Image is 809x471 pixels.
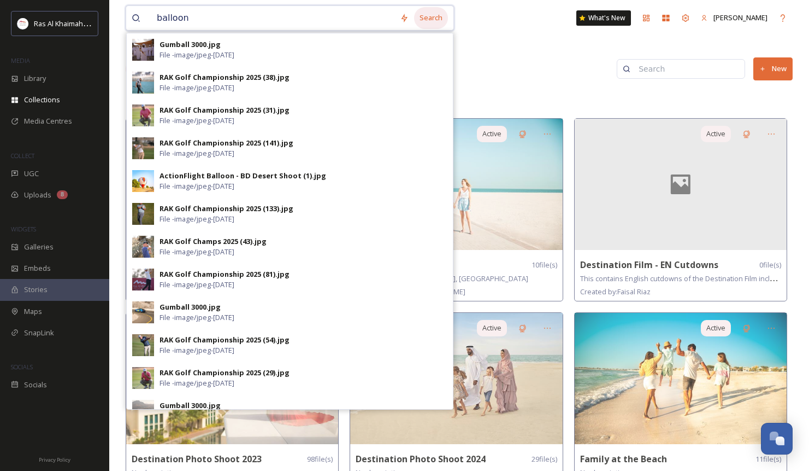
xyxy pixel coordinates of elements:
[160,269,290,280] div: RAK Golf Championship 2025 (81).jpg
[132,236,154,258] img: ba848ffb-0524-488e-9702-3f0e154c09e2.jpg
[132,334,154,356] img: e50705c5-1ec8-4df9-a998-d99cc238cf63.jpg
[11,56,30,65] span: MEDIA
[307,454,333,464] span: 98 file(s)
[132,39,154,61] img: 91b4d8f5-0402-443e-b2e2-39079652b157.jpg
[575,313,787,444] img: 40833ac2-9b7e-441e-9c37-82b00e6b34d8.jpg
[11,152,34,160] span: COLLECT
[576,10,631,26] a: What's New
[160,312,234,323] span: File - image/jpeg - [DATE]
[482,129,501,139] span: Active
[132,301,154,323] img: 10237785-9c4a-4781-94c2-1725d8dc7ce7.jpg
[160,181,234,191] span: File - image/jpeg - [DATE]
[160,247,234,257] span: File - image/jpeg - [DATE]
[132,269,154,290] img: 235b5051-d6fc-4ba5-892e-19da2e7383b1.jpg
[132,72,154,94] img: cc8d048c-5978-4fd4-9219-4c2ddddbbe0f.jpg
[160,138,293,148] div: RAK Golf Championship 2025 (141).jpg
[482,323,501,333] span: Active
[713,13,767,22] span: [PERSON_NAME]
[132,137,154,159] img: 49c2b3d2-fa56-4ada-9cc3-aed4f214ca8a.jpg
[160,345,234,356] span: File - image/jpeg - [DATE]
[24,263,51,274] span: Embeds
[24,306,42,317] span: Maps
[11,363,33,371] span: SOCIALS
[755,454,781,464] span: 11 file(s)
[132,453,262,465] strong: Destination Photo Shoot 2023
[39,456,70,463] span: Privacy Policy
[532,260,557,270] span: 10 file(s)
[753,57,793,80] button: New
[160,50,234,60] span: File - image/jpeg - [DATE]
[160,236,267,247] div: RAK Golf Champs 2025 (43).jpg
[160,214,234,224] span: File - image/jpeg - [DATE]
[160,302,221,312] div: Gumball 3000.jpg
[160,335,290,345] div: RAK Golf Championship 2025 (54).jpg
[706,129,725,139] span: Active
[160,39,221,50] div: Gumball 3000.jpg
[132,104,154,126] img: d57ff3b9-e435-4f68-8aeb-08d2d08e23ca.jpg
[350,313,562,444] img: b247c5c7-76c1-4511-a868-7f05f0ad745b.jpg
[350,119,562,250] img: 7e8a814c-968e-46a8-ba33-ea04b7243a5d.jpg
[160,203,293,214] div: RAK Golf Championship 2025 (133).jpg
[160,83,234,93] span: File - image/jpeg - [DATE]
[160,72,290,83] div: RAK Golf Championship 2025 (38).jpg
[17,18,28,29] img: Logo_RAKTDA_RGB-01.png
[132,170,154,192] img: 78c3d0c7-fa4c-4ec0-8847-d09c34f8dc16.jpg
[24,284,48,295] span: Stories
[759,260,781,270] span: 0 file(s)
[160,400,221,411] div: Gumball 3000.jpg
[761,423,793,455] button: Open Chat
[151,6,394,30] input: Search your library
[414,7,448,28] div: Search
[580,453,667,465] strong: Family at the Beach
[160,115,234,126] span: File - image/jpeg - [DATE]
[132,400,154,422] img: 9cebbf1d-43cf-4507-8e91-88e8cd4000d3.jpg
[633,58,739,80] input: Search
[24,95,60,105] span: Collections
[24,242,54,252] span: Galleries
[532,454,557,464] span: 29 file(s)
[24,190,51,200] span: Uploads
[57,190,68,199] div: 8
[160,148,234,159] span: File - image/jpeg - [DATE]
[24,328,54,338] span: SnapLink
[160,105,290,115] div: RAK Golf Championship 2025 (31).jpg
[24,380,47,390] span: Socials
[24,168,39,179] span: UGC
[132,367,154,389] img: b640ce66-6264-450a-aca3-5520e6ddeef4.jpg
[34,18,188,28] span: Ras Al Khaimah Tourism Development Authority
[24,116,72,126] span: Media Centres
[695,7,773,28] a: [PERSON_NAME]
[39,452,70,466] a: Privacy Policy
[160,171,326,181] div: ActionFlight Balloon - BD Desert Shoot (1).jpg
[706,323,725,333] span: Active
[132,203,154,225] img: 58b217f2-083a-4c5b-a433-f1e788b193b1.jpg
[160,378,234,388] span: File - image/jpeg - [DATE]
[160,280,234,290] span: File - image/jpeg - [DATE]
[24,73,46,84] span: Library
[160,368,290,378] div: RAK Golf Championship 2025 (29).jpg
[580,287,651,296] span: Created by: Faisal Riaz
[580,259,718,271] strong: Destination Film - EN Cutdowns
[11,225,36,233] span: WIDGETS
[356,453,486,465] strong: Destination Photo Shoot 2024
